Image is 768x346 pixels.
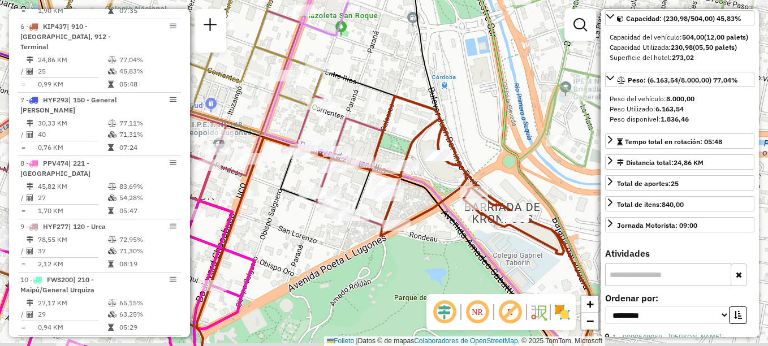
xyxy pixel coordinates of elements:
[37,297,107,309] td: 27,17 KM
[497,299,524,326] span: Exibir rótulo
[119,246,143,255] font: 71,30%
[20,222,29,231] font: 9 -
[20,159,29,167] font: 8 -
[661,115,689,123] strong: 1.836,46
[37,118,107,129] td: 30,33 KM
[27,311,33,318] i: Total de Atividades
[610,105,684,113] font: Peso Utilizado:
[170,159,176,166] em: Opções
[108,194,117,201] i: % de utilização da cubagem
[20,258,26,270] td: =
[617,179,679,188] span: Total de aportes:
[581,313,598,330] a: Alejar
[529,303,547,321] img: Fluxo de ruas
[37,5,107,16] td: 1,90 KM
[170,23,176,29] em: Opções
[108,131,117,138] i: % de utilização da cubagem
[20,66,26,77] td: /
[170,276,176,283] em: Opções
[20,79,26,90] td: =
[626,14,741,23] span: Capacidad: (230,98/504,00) 45,83%
[610,33,748,41] font: Capacidad del vehículo:
[37,129,107,140] td: 40
[108,261,114,267] i: Tempo total em rota
[119,322,176,333] td: 05:29
[27,120,33,127] i: Distância Total
[37,54,107,66] td: 24,86 KM
[108,300,117,306] i: % de utilização do peso
[119,67,143,75] font: 45,83%
[605,72,754,87] a: Peso: (6.163,54/8.000,00) 77,04%
[108,248,117,254] i: % de utilização da cubagem
[356,337,358,345] span: |
[671,179,679,188] strong: 25
[605,248,754,259] h4: Atividades
[662,200,684,209] strong: 840,00
[119,297,176,309] td: 65,15%
[605,291,754,305] label: Ordenar por:
[119,310,143,318] font: 63,25%
[610,114,750,124] div: Peso disponível:
[43,22,67,31] span: KIP437
[610,43,737,51] font: Capacidad Utilizada:
[414,337,517,345] a: Colaboradores de OpenStreetMap
[671,43,693,51] strong: 230,98
[37,66,107,77] td: 25
[655,105,684,113] strong: 6.163,54
[581,296,598,313] a: Acercar
[672,53,694,62] strong: 273,02
[37,322,107,333] td: 0,94 KM
[605,28,754,67] div: Capacidad: (230,98/504,00) 45,83%
[27,194,33,201] i: Total de Atividades
[37,79,107,90] td: 0,99 KM
[693,43,737,51] strong: (05,50 palets)
[431,299,458,326] span: Ocultar deslocamento
[605,10,754,25] a: Capacidad: (230,98/504,00) 45,83%
[43,159,68,167] span: PPV474
[170,96,176,103] em: Opções
[628,76,738,84] span: Peso: (6.163,54/8.000,00) 77,04%
[605,217,754,232] a: Jornada Motorista: 09:00
[586,297,594,311] span: +
[20,142,26,153] td: =
[108,324,114,331] i: Tempo total em rota
[108,183,117,190] i: % de utilização do peso
[119,193,143,202] font: 54,28%
[610,94,694,103] span: Peso del vehículo:
[27,57,33,63] i: Distância Total
[27,183,33,190] i: Distância Total
[27,300,33,306] i: Distância Total
[617,200,684,210] div: Total de itens:
[625,137,722,146] span: Tempo total en rotación: 05:48
[119,258,176,270] td: 08:19
[37,245,107,257] td: 37
[108,7,114,14] i: Tempo total em rota
[20,5,26,16] td: =
[170,223,176,230] em: Opções
[553,303,571,321] img: Exibir/Ocultar setores
[37,309,107,320] td: 29
[605,175,754,191] a: Total de aportes:25
[20,245,26,257] td: /
[617,220,697,231] div: Jornada Motorista: 09:00
[682,33,704,41] strong: 504,00
[464,299,491,326] span: Ocultar NR
[704,33,748,41] strong: (12,00 palets)
[119,234,176,245] td: 72,95%
[20,275,33,284] font: 10 -
[569,14,592,36] a: Exibir filtros
[43,96,68,104] span: HYF293
[119,142,176,153] td: 07:24
[37,234,107,245] td: 78,55 KM
[20,22,111,51] span: | 910 - [GEOGRAPHIC_DATA], 912 - Terminal
[27,236,33,243] i: Distância Total
[108,207,114,214] i: Tempo total em rota
[605,154,754,170] a: Distancia total:24,86 KM
[20,275,94,294] span: | 210 - Maipú/General Urquiza
[626,158,704,167] font: Distancia total:
[327,337,354,345] a: Folleto
[605,196,754,211] a: Total de itens:840,00
[108,57,117,63] i: % de utilização do peso
[20,96,29,104] font: 7 -
[20,205,26,217] td: =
